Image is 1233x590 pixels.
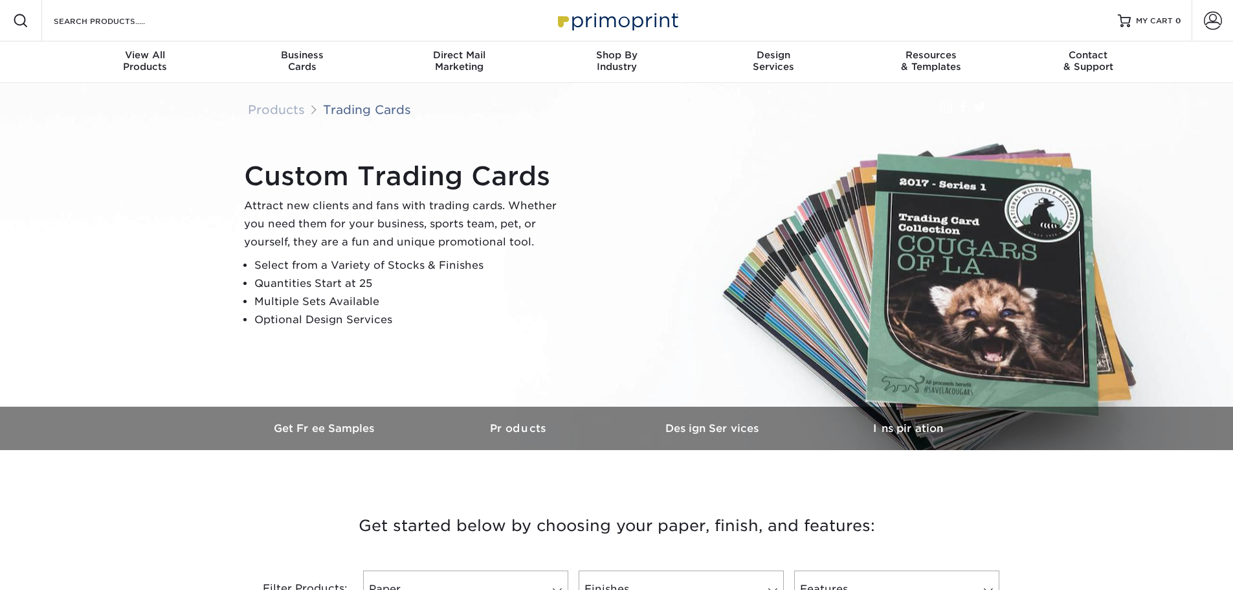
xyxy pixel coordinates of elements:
[67,49,224,73] div: Products
[67,41,224,83] a: View AllProducts
[67,49,224,61] span: View All
[238,497,995,555] h3: Get started below by choosing your paper, finish, and features:
[223,49,381,61] span: Business
[811,407,1005,450] a: Inspiration
[617,422,811,435] h3: Design Services
[244,197,568,251] p: Attract new clients and fans with trading cards. Whether you need them for your business, sports ...
[1175,16,1181,25] span: 0
[381,49,538,61] span: Direct Mail
[811,422,1005,435] h3: Inspiration
[552,6,682,34] img: Primoprint
[323,102,411,117] a: Trading Cards
[423,407,617,450] a: Products
[381,41,538,83] a: Direct MailMarketing
[852,49,1010,73] div: & Templates
[1010,49,1167,73] div: & Support
[538,41,695,83] a: Shop ByIndustry
[223,41,381,83] a: BusinessCards
[538,49,695,61] span: Shop By
[538,49,695,73] div: Industry
[254,293,568,311] li: Multiple Sets Available
[1010,41,1167,83] a: Contact& Support
[852,49,1010,61] span: Resources
[254,311,568,329] li: Optional Design Services
[228,407,423,450] a: Get Free Samples
[695,49,852,73] div: Services
[254,256,568,275] li: Select from a Variety of Stocks & Finishes
[695,49,852,61] span: Design
[52,13,179,28] input: SEARCH PRODUCTS.....
[695,41,852,83] a: DesignServices
[254,275,568,293] li: Quantities Start at 25
[617,407,811,450] a: Design Services
[244,161,568,192] h1: Custom Trading Cards
[228,422,423,435] h3: Get Free Samples
[852,41,1010,83] a: Resources& Templates
[423,422,617,435] h3: Products
[1136,16,1173,27] span: MY CART
[1010,49,1167,61] span: Contact
[248,102,305,117] a: Products
[381,49,538,73] div: Marketing
[223,49,381,73] div: Cards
